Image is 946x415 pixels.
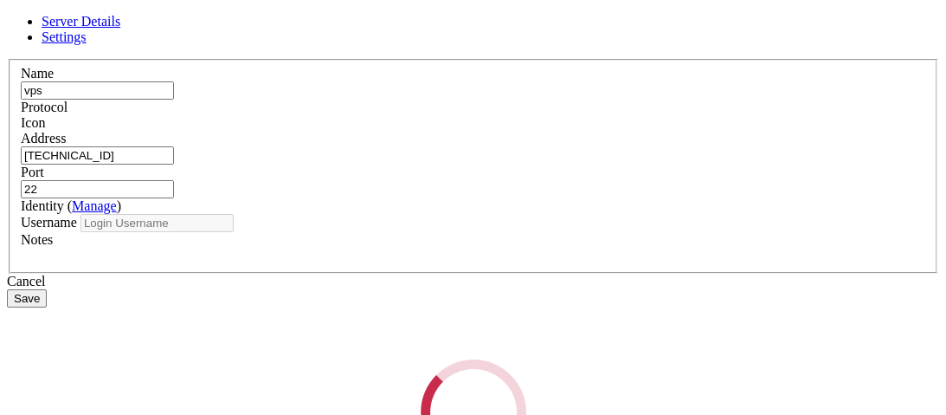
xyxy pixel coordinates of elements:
[21,131,66,146] label: Address
[21,232,53,247] label: Notes
[21,100,68,114] label: Protocol
[21,146,174,165] input: Host Name or IP
[42,29,87,44] a: Settings
[7,289,47,308] button: Save
[80,214,234,232] input: Login Username
[7,274,939,289] div: Cancel
[21,66,54,81] label: Name
[68,198,121,213] span: ( )
[21,81,174,100] input: Server Name
[21,165,44,179] label: Port
[21,180,174,198] input: Port Number
[72,198,117,213] a: Manage
[42,14,120,29] a: Server Details
[21,198,121,213] label: Identity
[21,215,77,230] label: Username
[21,115,45,130] label: Icon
